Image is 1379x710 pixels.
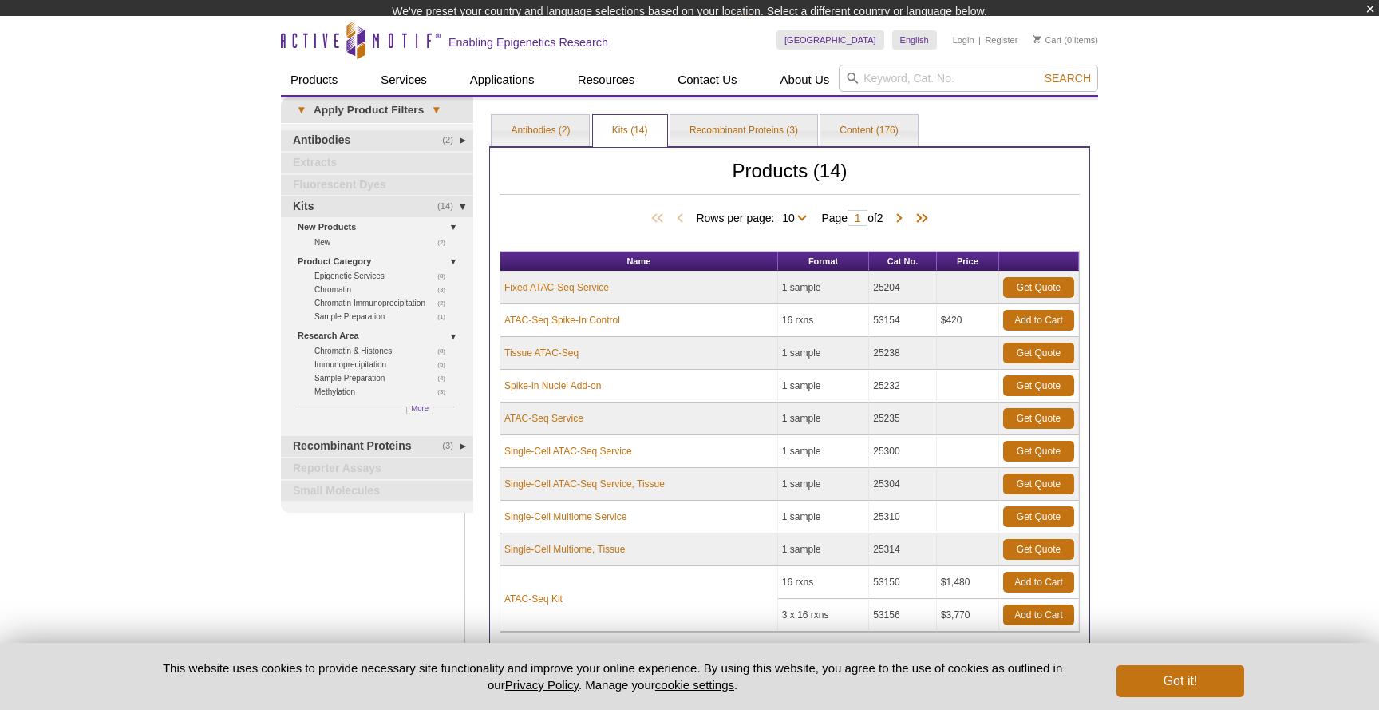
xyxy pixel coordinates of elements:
span: (1) [437,310,454,323]
td: 25314 [869,533,937,566]
span: (4) [437,371,454,385]
a: Extracts [281,153,473,173]
a: [GEOGRAPHIC_DATA] [776,30,884,50]
a: (2)Chromatin Immunoprecipitation [314,296,454,310]
a: Spike-in Nuclei Add-on [504,379,601,393]
span: 2 [877,212,883,224]
li: (0 items) [1033,30,1098,50]
a: Get Quote [1003,506,1074,527]
td: 25310 [869,501,937,533]
a: Get Quote [1003,539,1074,560]
span: Rows per page: [696,209,813,225]
a: Get Quote [1003,343,1074,363]
a: Resources [568,65,645,95]
h2: Enabling Epigenetics Research [448,35,608,50]
th: Price [937,252,999,272]
a: Login [953,34,974,46]
button: cookie settings [655,678,734,692]
a: Contact Us [668,65,746,95]
td: 1 sample [778,533,869,566]
span: (8) [437,269,454,283]
a: Single-Cell ATAC-Seq Service [504,444,632,458]
td: 25304 [869,468,937,501]
a: New Products [298,219,464,236]
span: (3) [442,436,462,457]
td: 3 x 16 rxns [778,599,869,632]
td: $420 [937,304,999,337]
a: About Us [771,65,840,95]
td: 25232 [869,370,937,403]
td: 1 sample [778,337,869,370]
a: Antibodies (2) [492,115,589,147]
td: 1 sample [778,272,869,304]
a: (8)Epigenetic Services [314,269,454,283]
span: (2) [442,130,462,151]
span: Page of [813,210,891,226]
td: 53154 [869,304,937,337]
button: Search [1040,71,1096,85]
td: 25204 [869,272,937,304]
a: Add to Cart [1003,310,1074,331]
td: 16 rxns [778,304,869,337]
a: (2)Antibodies [281,130,473,151]
span: Next Page [891,211,907,227]
td: 1 sample [778,370,869,403]
a: Reporter Assays [281,458,473,479]
td: 1 sample [778,403,869,435]
span: (3) [437,385,454,399]
button: Got it! [1116,665,1244,697]
a: Kits (14) [593,115,667,147]
span: (14) [437,196,462,217]
a: Single-Cell Multiome, Tissue [504,542,625,557]
a: Tissue ATAC-Seq [504,346,579,360]
span: (8) [437,344,454,358]
a: Products [281,65,347,95]
a: ATAC-Seq Spike-In Control [504,313,620,327]
a: (4)Sample Preparation [314,371,454,385]
img: Your Cart [1033,35,1041,43]
td: 25235 [869,403,937,435]
a: Recombinant Proteins (3) [670,115,817,147]
a: Single-Cell Multiome Service [504,510,626,524]
td: $3,770 [937,599,999,632]
a: (2)New [314,236,454,249]
a: Fluorescent Dyes [281,175,473,196]
td: 25300 [869,435,937,468]
a: English [892,30,937,50]
input: Keyword, Cat. No. [839,65,1098,92]
a: ATAC-Seq Kit [504,592,563,606]
td: 1 sample [778,468,869,501]
a: (3)Methylation [314,385,454,399]
p: This website uses cookies to provide necessary site functionality and improve your online experie... [135,660,1090,693]
h2: Products (14) [500,164,1080,195]
td: $1,480 [937,566,999,599]
a: Get Quote [1003,474,1074,494]
a: Get Quote [1003,441,1074,462]
a: Add to Cart [1003,605,1074,625]
a: (1)Sample Preparation [314,310,454,323]
a: Get Quote [1003,375,1074,396]
a: (3)Chromatin [314,283,454,296]
a: More [406,407,433,414]
span: (3) [437,283,454,296]
a: Get Quote [1003,277,1074,298]
a: (5)Immunoprecipitation [314,358,454,371]
span: Last Page [907,211,931,227]
a: Research Area [298,327,464,344]
td: 16 rxns [778,566,869,599]
th: Format [778,252,869,272]
a: Single-Cell ATAC-Seq Service, Tissue [504,477,665,491]
li: | [978,30,981,50]
td: 1 sample [778,435,869,468]
a: ▾Apply Product Filters▾ [281,97,473,123]
td: 1 sample [778,501,869,533]
td: 53156 [869,599,937,632]
td: 25238 [869,337,937,370]
a: (8)Chromatin & Histones [314,344,454,358]
a: Small Molecules [281,481,473,502]
a: Get Quote [1003,408,1074,429]
a: Add to Cart [1003,572,1074,593]
a: (3)Recombinant Proteins [281,436,473,457]
span: (2) [437,296,454,310]
span: More [411,401,429,414]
